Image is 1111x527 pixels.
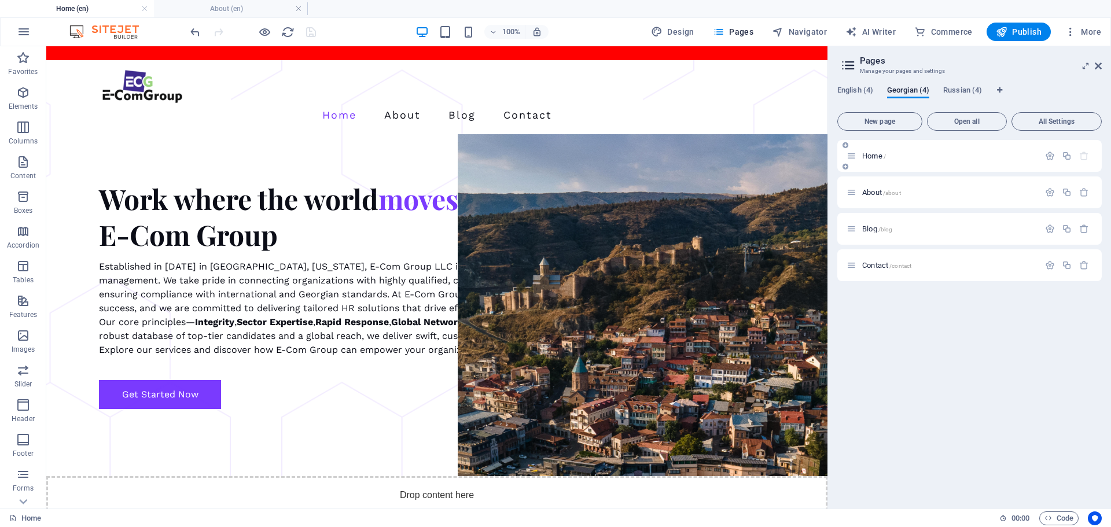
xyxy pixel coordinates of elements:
p: Forms [13,484,34,493]
div: Duplicate [1062,151,1072,161]
p: Tables [13,275,34,285]
span: Publish [996,26,1042,38]
span: /blog [878,226,893,233]
span: Home [862,152,886,160]
span: Code [1044,511,1073,525]
button: Design [646,23,699,41]
span: Click to open page [862,188,901,197]
p: Accordion [7,241,39,250]
span: Open all [932,118,1002,125]
span: Georgian (4) [887,83,929,99]
i: On resize automatically adjust zoom level to fit chosen device. [532,27,542,37]
button: Open all [927,112,1007,131]
span: /contact [889,263,911,269]
span: New page [843,118,917,125]
div: Remove [1079,260,1089,270]
div: Duplicate [1062,224,1072,234]
span: Russian (4) [943,83,982,99]
button: Navigator [767,23,832,41]
span: Design [651,26,694,38]
h3: Manage your pages and settings [860,66,1079,76]
div: Blog/blog [859,225,1039,233]
button: 100% [484,25,525,39]
p: Content [10,171,36,180]
span: Click to open page [862,261,911,270]
div: Settings [1045,224,1055,234]
i: Reload page [281,25,295,39]
h6: Session time [999,511,1030,525]
p: Favorites [8,67,38,76]
h6: 100% [502,25,520,39]
span: : [1020,514,1021,522]
p: Boxes [14,206,33,215]
span: English (4) [837,83,873,99]
p: Header [12,414,35,423]
div: Language Tabs [837,86,1102,108]
div: Remove [1079,187,1089,197]
img: Editor Logo [67,25,153,39]
span: 00 00 [1011,511,1029,525]
div: Settings [1045,187,1055,197]
div: Settings [1045,260,1055,270]
h2: Pages [860,56,1102,66]
p: Footer [13,449,34,458]
div: The startpage cannot be deleted [1079,151,1089,161]
span: AI Writer [845,26,896,38]
div: Duplicate [1062,260,1072,270]
div: Design (Ctrl+Alt+Y) [646,23,699,41]
div: Home/ [859,152,1039,160]
p: Features [9,310,37,319]
button: undo [188,25,202,39]
button: AI Writer [841,23,900,41]
p: Columns [9,137,38,146]
span: Click to open page [862,224,892,233]
span: /about [883,190,901,196]
span: Commerce [914,26,973,38]
button: More [1060,23,1106,41]
span: Pages [713,26,753,38]
div: About/about [859,189,1039,196]
i: Undo: change_position (Ctrl+Z) [189,25,202,39]
p: Slider [14,379,32,389]
div: Remove [1079,224,1089,234]
button: All Settings [1011,112,1102,131]
button: New page [837,112,922,131]
span: / [884,153,886,160]
h4: About (en) [154,2,308,15]
a: Click to cancel selection. Double-click to open Pages [9,511,41,525]
button: Commerce [910,23,977,41]
button: Usercentrics [1088,511,1102,525]
button: Publish [987,23,1051,41]
button: Code [1039,511,1079,525]
div: Duplicate [1062,187,1072,197]
div: Contact/contact [859,261,1039,269]
span: All Settings [1017,118,1097,125]
div: Settings [1045,151,1055,161]
p: Elements [9,102,38,111]
span: Navigator [772,26,827,38]
p: Images [12,345,35,354]
button: reload [281,25,295,39]
button: Pages [708,23,758,41]
span: More [1065,26,1101,38]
